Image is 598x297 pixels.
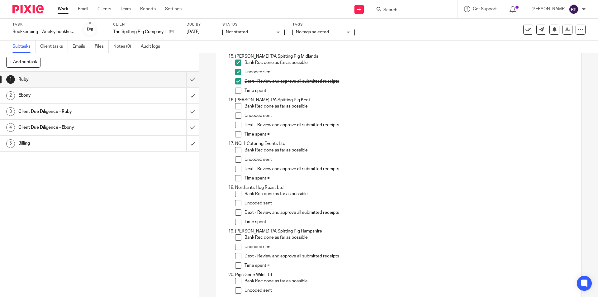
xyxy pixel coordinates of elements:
[87,26,93,33] div: 0
[141,41,165,53] a: Audit logs
[235,228,574,234] p: [PERSON_NAME] T/A Spitting Pig Hampshire
[226,30,248,34] span: Not started
[292,22,355,27] label: Tags
[58,6,69,12] a: Work
[121,6,131,12] a: Team
[235,97,574,103] p: [PERSON_NAME] T/A Spitting Pig Kent
[12,22,75,27] label: Task
[6,57,40,67] button: + Add subtask
[12,41,36,53] a: Subtasks
[244,78,574,84] p: Dext - Review and approve all submitted receipts
[187,30,200,34] span: [DATE]
[73,41,90,53] a: Emails
[244,113,574,119] p: Uncoded sent
[113,22,179,27] label: Client
[113,29,166,35] p: The Spitting Pig Company Ltd
[235,184,574,191] p: Northants Hog Roast Ltd
[244,287,574,294] p: Uncoded sent
[40,41,68,53] a: Client tasks
[244,122,574,128] p: Dext - Review and approve all submitted receipts
[244,147,574,153] p: Bank Rec done as far as possible
[244,219,574,225] p: Time spent =
[6,123,15,132] div: 4
[6,107,15,116] div: 3
[244,244,574,250] p: Uncoded sent
[244,60,574,66] p: Bank Rec done as far as possible
[244,175,574,181] p: Time spent =
[244,200,574,206] p: Uncoded sent
[78,6,88,12] a: Email
[235,53,574,60] p: [PERSON_NAME] T/A Spitting Pig Midlands
[296,30,329,34] span: No tags selected
[18,139,126,148] h1: Billing
[6,139,15,148] div: 5
[12,29,75,35] div: Bookkeeping - Weekly bookkeeping SP group
[244,262,574,269] p: Time spent =
[140,6,156,12] a: Reports
[244,131,574,137] p: Time spent =
[18,107,126,116] h1: Client Due Diligence - Ruby
[244,103,574,109] p: Bank Rec done as far as possible
[90,28,93,31] small: /5
[18,75,126,84] h1: Ruby
[6,91,15,100] div: 2
[244,191,574,197] p: Bank Rec done as far as possible
[244,69,574,75] p: Uncoded sent
[235,272,574,278] p: Pigs Gone Wild Ltd
[244,88,574,94] p: Time spent =
[6,75,15,84] div: 1
[244,278,574,284] p: Bank Rec done as far as possible
[97,6,111,12] a: Clients
[235,141,574,147] p: NO. 1 Catering Events Ltd
[244,156,574,163] p: Uncoded sent
[222,22,285,27] label: Status
[12,5,44,13] img: Pixie
[244,234,574,241] p: Bank Rec done as far as possible
[244,166,574,172] p: Dext - Review and approve all submitted receipts
[244,209,574,216] p: Dext - Review and approve all submitted receipts
[18,91,126,100] h1: Ebony
[473,7,497,11] span: Get Support
[165,6,182,12] a: Settings
[569,4,579,14] img: svg%3E
[383,7,439,13] input: Search
[18,123,126,132] h1: Client Due Diligence - Ebony
[113,41,136,53] a: Notes (0)
[531,6,566,12] p: [PERSON_NAME]
[187,22,215,27] label: Due by
[95,41,109,53] a: Files
[244,253,574,259] p: Dext - Review and approve all submitted receipts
